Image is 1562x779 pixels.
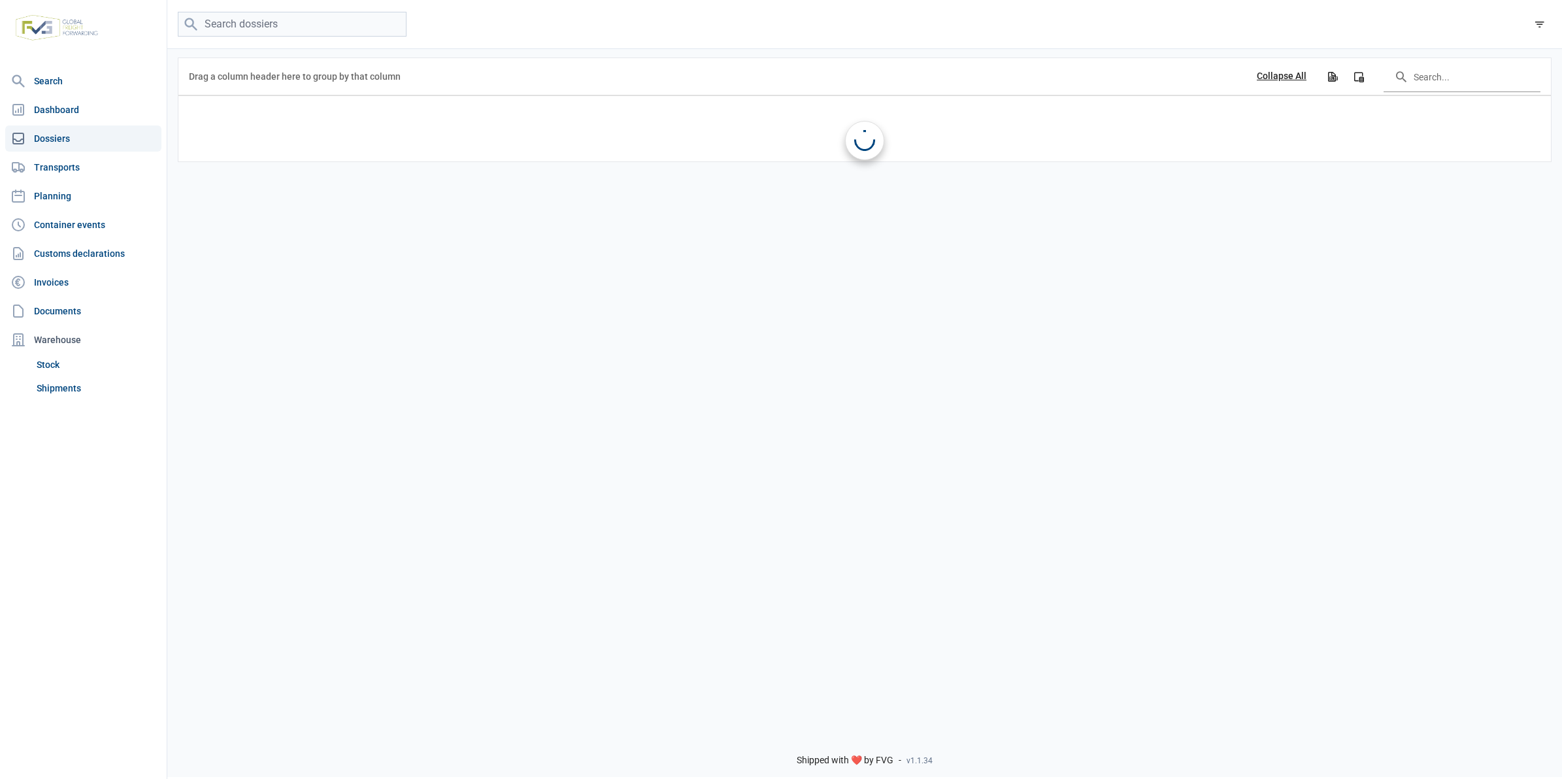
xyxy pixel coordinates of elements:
a: Dossiers [5,125,161,152]
div: Drag a column header here to group by that column [189,66,401,87]
a: Search [5,68,161,94]
img: FVG - Global freight forwarding [10,10,103,46]
a: Dashboard [5,97,161,123]
div: Collapse All [1257,71,1306,82]
a: Documents [5,298,161,324]
div: Column Chooser [1347,65,1371,88]
a: Transports [5,154,161,180]
div: Data grid toolbar [189,58,1540,95]
a: Container events [5,212,161,238]
div: filter [1528,12,1552,36]
div: Export all data to Excel [1320,65,1344,88]
span: Shipped with ❤️ by FVG [797,755,893,767]
div: Warehouse [5,327,161,353]
a: Stock [31,353,161,376]
a: Shipments [31,376,161,400]
div: Loading... [854,130,875,151]
a: Invoices [5,269,161,295]
a: Customs declarations [5,240,161,267]
a: Planning [5,183,161,209]
span: - [899,755,901,767]
input: Search dossiers [178,12,407,37]
span: v1.1.34 [906,755,933,766]
input: Search in the data grid [1384,61,1540,92]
